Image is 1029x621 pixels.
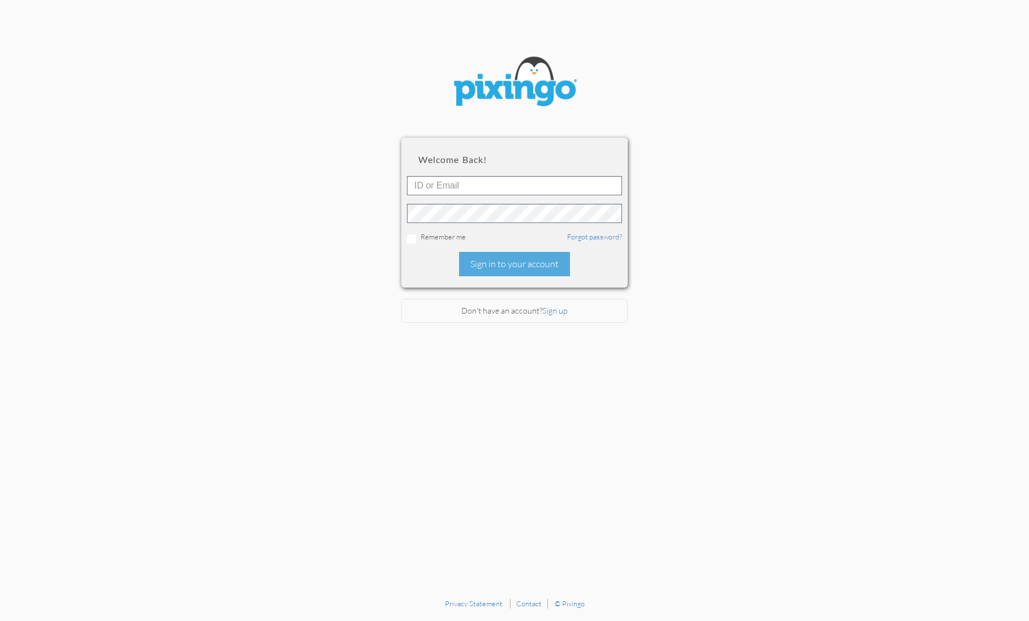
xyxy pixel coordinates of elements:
input: ID or Email [407,176,622,195]
a: Contact [516,599,542,608]
h2: Welcome back! [418,155,611,165]
div: Don't have an account? [401,299,628,323]
img: pixingo logo [447,51,582,115]
a: Forgot password? [567,232,622,241]
a: © Pixingo [555,599,585,608]
a: Sign up [542,306,568,315]
a: Privacy Statement [445,599,503,608]
div: Remember me [407,232,622,243]
div: Sign in to your account [459,252,570,276]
